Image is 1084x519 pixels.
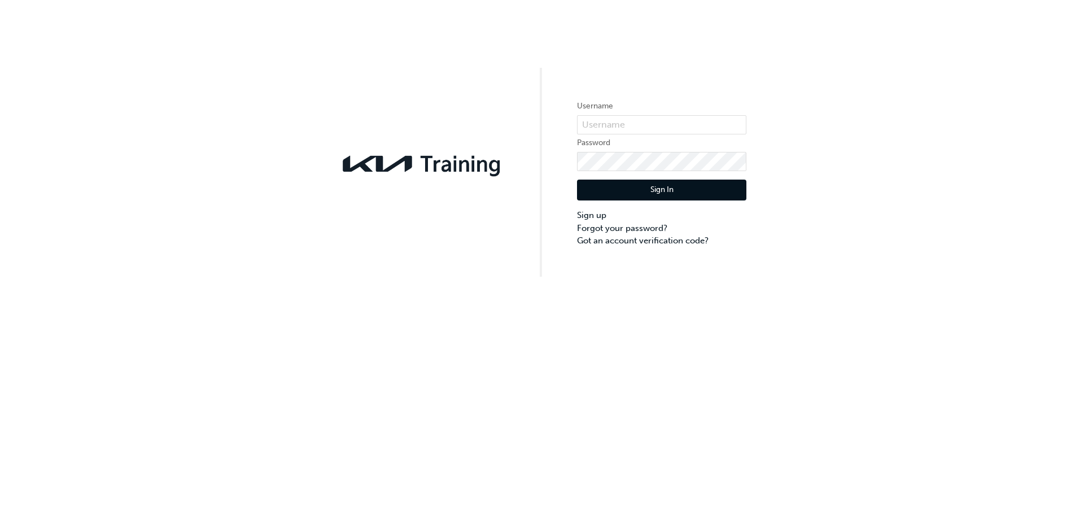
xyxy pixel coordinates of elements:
input: Username [577,115,746,134]
a: Got an account verification code? [577,234,746,247]
img: kia-training [338,149,507,179]
a: Forgot your password? [577,222,746,235]
a: Sign up [577,209,746,222]
label: Password [577,136,746,150]
button: Sign In [577,180,746,201]
label: Username [577,99,746,113]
